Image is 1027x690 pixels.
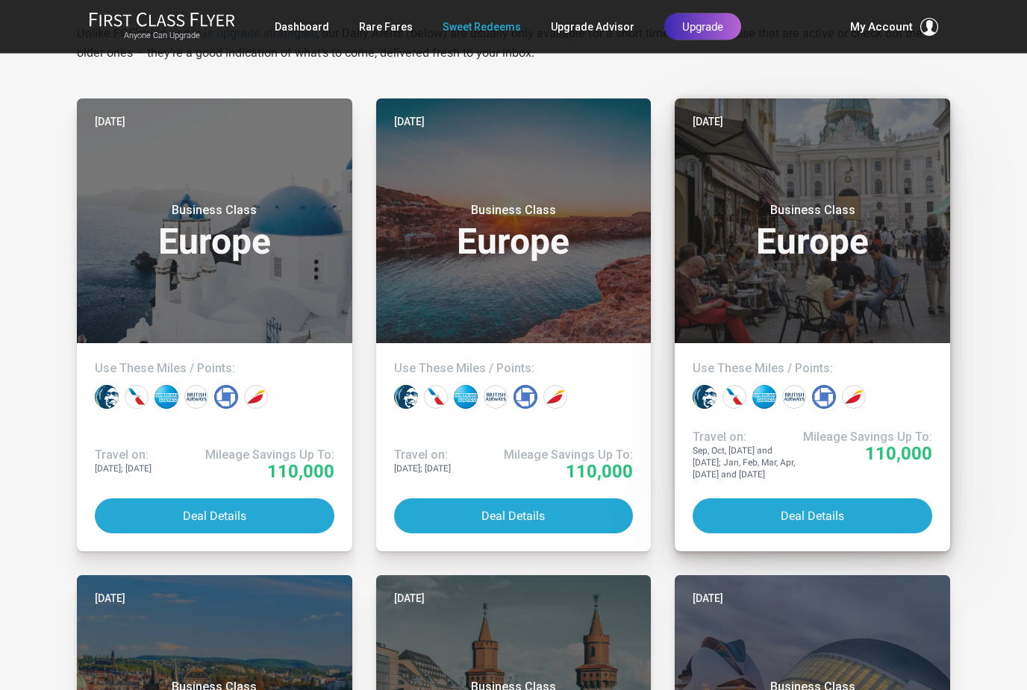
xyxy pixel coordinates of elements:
[394,591,425,607] time: [DATE]
[693,204,932,260] h3: Europe
[513,386,537,410] div: Chase points
[484,386,508,410] div: British Airways miles
[394,362,634,377] h4: Use These Miles / Points:
[95,499,334,534] button: Deal Details
[719,204,906,219] small: Business Class
[394,499,634,534] button: Deal Details
[95,386,119,410] div: Alaska miles
[443,13,521,40] a: Sweet Redeems
[722,386,746,410] div: American miles
[95,591,125,607] time: [DATE]
[244,386,268,410] div: Iberia miles
[121,204,308,219] small: Business Class
[376,99,652,552] a: [DATE]Business ClassEuropeUse These Miles / Points:Travel on:[DATE]; [DATE]Mileage Savings Up To:...
[782,386,806,410] div: British Airways miles
[359,13,413,40] a: Rare Fares
[394,204,634,260] h3: Europe
[675,99,950,552] a: [DATE]Business ClassEuropeUse These Miles / Points:Travel on:Sep, Oct, [DATE] and [DATE]; Jan, Fe...
[693,499,932,534] button: Deal Details
[842,386,866,410] div: Iberia miles
[812,386,836,410] div: Chase points
[95,362,334,377] h4: Use These Miles / Points:
[693,386,717,410] div: Alaska miles
[551,13,634,40] a: Upgrade Advisor
[77,99,352,552] a: [DATE]Business ClassEuropeUse These Miles / Points:Travel on:[DATE]; [DATE]Mileage Savings Up To:...
[543,386,567,410] div: Iberia miles
[95,204,334,260] h3: Europe
[154,386,178,410] div: Amex points
[89,31,235,41] small: Anyone Can Upgrade
[184,386,208,410] div: British Airways miles
[693,591,723,607] time: [DATE]
[850,18,938,36] button: My Account
[664,13,741,40] a: Upgrade
[89,12,235,28] img: First Class Flyer
[125,386,149,410] div: American miles
[693,114,723,131] time: [DATE]
[394,386,418,410] div: Alaska miles
[850,18,913,36] span: My Account
[693,362,932,377] h4: Use These Miles / Points:
[95,114,125,131] time: [DATE]
[420,204,607,219] small: Business Class
[424,386,448,410] div: American miles
[214,386,238,410] div: Chase points
[752,386,776,410] div: Amex points
[275,13,329,40] a: Dashboard
[89,12,235,42] a: First Class FlyerAnyone Can Upgrade
[454,386,478,410] div: Amex points
[394,114,425,131] time: [DATE]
